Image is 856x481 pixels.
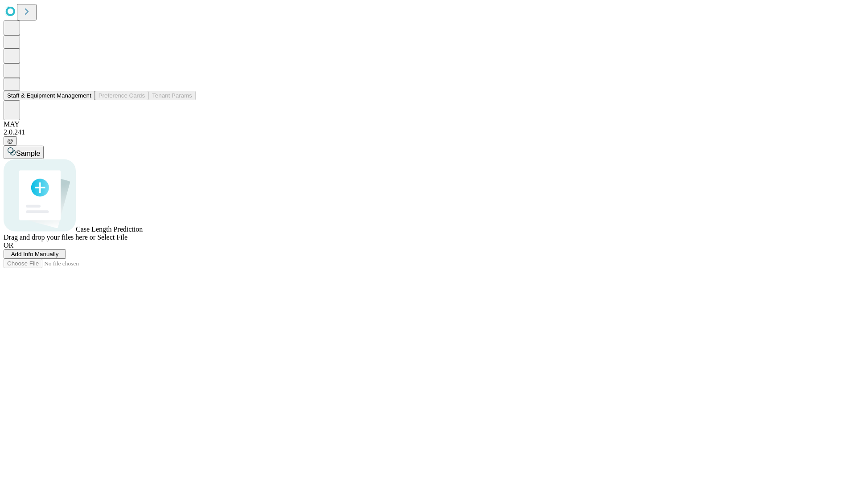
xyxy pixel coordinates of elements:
span: Drag and drop your files here or [4,233,95,241]
span: Case Length Prediction [76,225,143,233]
button: Sample [4,146,44,159]
div: MAY [4,120,852,128]
span: Select File [97,233,128,241]
button: Tenant Params [148,91,196,100]
span: OR [4,241,13,249]
button: Add Info Manually [4,249,66,259]
span: Sample [16,150,40,157]
button: Staff & Equipment Management [4,91,95,100]
button: Preference Cards [95,91,148,100]
span: Add Info Manually [11,251,59,257]
span: @ [7,138,13,144]
div: 2.0.241 [4,128,852,136]
button: @ [4,136,17,146]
